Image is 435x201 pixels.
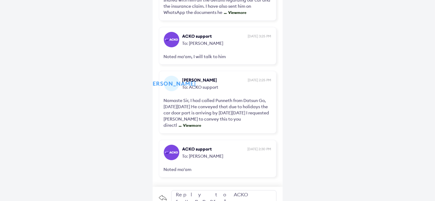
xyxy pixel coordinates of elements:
span: ACKO support [182,33,246,39]
span: To: [PERSON_NAME] [182,39,272,46]
img: horizontal-gradient-white-text.png [165,151,178,154]
span: [DATE] 3:25 PM [248,34,272,39]
div: [PERSON_NAME] [164,76,179,91]
img: horizontal-gradient-white-text.png [165,38,178,41]
span: ... [177,123,182,128]
span: ... [223,10,227,15]
span: To: [PERSON_NAME] [182,152,272,159]
span: ACKO support [182,146,246,152]
div: Noted ma'am, I will talk to him [164,53,272,60]
span: View more [227,10,247,15]
span: View more [182,123,202,128]
span: [PERSON_NAME] [182,77,246,83]
div: Namaste Sir, I had called Punneth from Datsun Go, [DATE][DATE] He conveyed that due to holidays t... [164,97,272,129]
span: [DATE] 2:30 PM [248,147,272,152]
div: Noted ma'am [164,166,272,173]
span: To: ACKO support [182,83,272,90]
span: [DATE] 2:25 PM [248,78,272,83]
